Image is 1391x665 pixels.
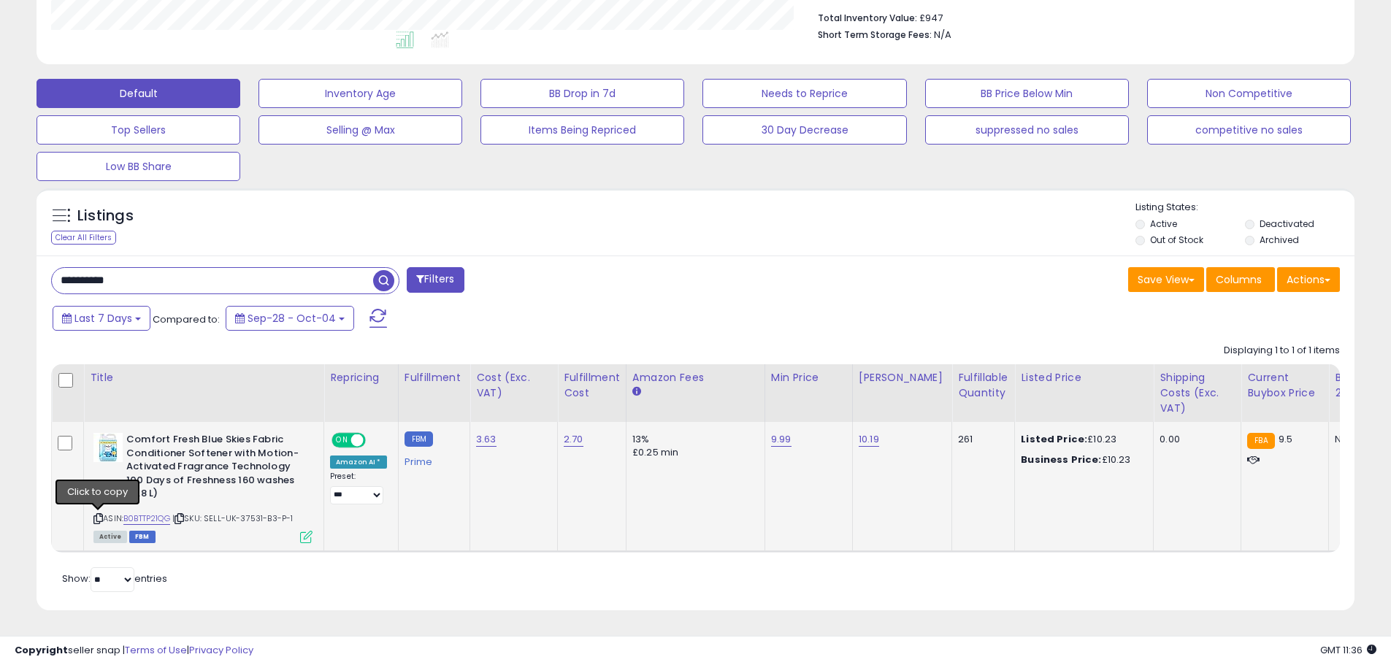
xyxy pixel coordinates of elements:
b: Total Inventory Value: [818,12,917,24]
div: Title [90,370,318,385]
button: Columns [1206,267,1275,292]
label: Out of Stock [1150,234,1203,246]
button: Last 7 Days [53,306,150,331]
small: FBA [1247,433,1274,449]
span: 9.5 [1279,432,1292,446]
span: Compared to: [153,312,220,326]
a: 10.19 [859,432,879,447]
div: £10.23 [1021,433,1142,446]
div: BB Share 24h. [1335,370,1388,401]
button: Low BB Share [37,152,240,181]
button: Save View [1128,267,1204,292]
div: £0.25 min [632,446,754,459]
div: Fulfillment [405,370,464,385]
b: Short Term Storage Fees: [818,28,932,41]
div: £10.23 [1021,453,1142,466]
a: 9.99 [771,432,792,447]
span: All listings currently available for purchase on Amazon [93,531,127,543]
span: Last 7 Days [74,311,132,326]
b: Business Price: [1021,453,1101,466]
div: seller snap | | [15,644,253,658]
div: ASIN: [93,433,313,541]
b: Comfort Fresh Blue Skies Fabric Conditioner Softener with Motion-Activated Fragrance Technology 1... [126,433,304,504]
div: 13% [632,433,754,446]
span: Show: entries [62,572,167,585]
div: Amazon AI * [330,455,387,469]
div: Repricing [330,370,392,385]
strong: Copyright [15,643,68,657]
div: Amazon Fees [632,370,759,385]
button: Selling @ Max [258,115,462,145]
button: Default [37,79,240,108]
div: 0.00 [1160,433,1230,446]
button: Sep-28 - Oct-04 [226,306,354,331]
button: 30 Day Decrease [702,115,906,145]
span: FBM [129,531,156,543]
span: Sep-28 - Oct-04 [248,311,336,326]
a: 2.70 [564,432,583,447]
div: 261 [958,433,1003,446]
span: N/A [934,28,951,42]
span: | SKU: SELL-UK-37531-B3-P-1 [172,512,294,524]
div: Min Price [771,370,846,385]
span: Columns [1216,272,1262,287]
p: Listing States: [1135,201,1354,215]
button: competitive no sales [1147,115,1351,145]
div: Clear All Filters [51,231,116,245]
button: Inventory Age [258,79,462,108]
div: Shipping Costs (Exc. VAT) [1160,370,1235,416]
a: B0BTTP21QG [123,512,170,525]
div: N/A [1335,433,1383,446]
div: Fulfillment Cost [564,370,620,401]
div: Preset: [330,472,387,504]
a: Privacy Policy [189,643,253,657]
button: Items Being Repriced [480,115,684,145]
button: Actions [1277,267,1340,292]
div: Current Buybox Price [1247,370,1322,401]
button: Filters [407,267,464,293]
button: Top Sellers [37,115,240,145]
button: suppressed no sales [925,115,1129,145]
div: Listed Price [1021,370,1147,385]
a: Terms of Use [125,643,187,657]
button: BB Drop in 7d [480,79,684,108]
small: FBM [405,431,433,447]
h5: Listings [77,206,134,226]
button: Needs to Reprice [702,79,906,108]
button: BB Price Below Min [925,79,1129,108]
label: Archived [1260,234,1299,246]
div: Displaying 1 to 1 of 1 items [1224,344,1340,358]
label: Deactivated [1260,218,1314,230]
button: Non Competitive [1147,79,1351,108]
small: Amazon Fees. [632,385,641,399]
span: 2025-10-12 11:36 GMT [1320,643,1376,657]
div: Fulfillable Quantity [958,370,1008,401]
span: OFF [364,434,387,447]
label: Active [1150,218,1177,230]
a: 3.63 [476,432,497,447]
li: £947 [818,8,1329,26]
div: Prime [405,450,459,468]
div: [PERSON_NAME] [859,370,946,385]
b: Listed Price: [1021,432,1087,446]
img: 412dFgFdcML._SL40_.jpg [93,433,123,462]
span: ON [333,434,351,447]
div: Cost (Exc. VAT) [476,370,551,401]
